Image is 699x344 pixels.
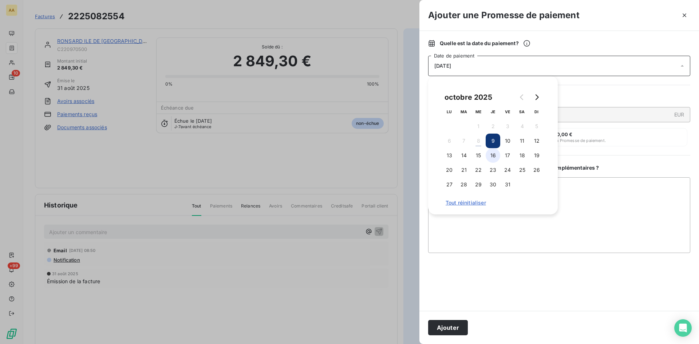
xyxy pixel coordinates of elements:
button: 1 [471,119,486,134]
button: 20 [442,163,457,177]
button: 23 [486,163,500,177]
button: 6 [442,134,457,148]
span: Quelle est la date du paiement ? [440,40,530,47]
button: 10 [500,134,515,148]
button: 5 [529,119,544,134]
button: 19 [529,148,544,163]
span: Tout réinitialiser [446,200,540,206]
button: 26 [529,163,544,177]
th: vendredi [500,104,515,119]
button: 12 [529,134,544,148]
button: 24 [500,163,515,177]
span: [DATE] [434,63,451,69]
th: mardi [457,104,471,119]
div: Open Intercom Messenger [674,319,692,337]
button: 11 [515,134,529,148]
button: 25 [515,163,529,177]
span: 0,00 € [557,131,573,137]
button: Go to next month [529,90,544,104]
button: 13 [442,148,457,163]
button: 15 [471,148,486,163]
button: 31 [500,177,515,192]
button: Ajouter [428,320,468,335]
button: 27 [442,177,457,192]
button: 28 [457,177,471,192]
th: samedi [515,104,529,119]
button: 30 [486,177,500,192]
button: Go to previous month [515,90,529,104]
button: 9 [486,134,500,148]
button: 16 [486,148,500,163]
h3: Ajouter une Promesse de paiement [428,9,580,22]
button: 14 [457,148,471,163]
button: 21 [457,163,471,177]
th: lundi [442,104,457,119]
button: 29 [471,177,486,192]
div: octobre 2025 [442,91,495,103]
button: 2 [486,119,500,134]
button: 7 [457,134,471,148]
th: dimanche [529,104,544,119]
button: 22 [471,163,486,177]
th: mercredi [471,104,486,119]
button: 18 [515,148,529,163]
th: jeudi [486,104,500,119]
button: 4 [515,119,529,134]
button: 8 [471,134,486,148]
button: 3 [500,119,515,134]
button: 17 [500,148,515,163]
